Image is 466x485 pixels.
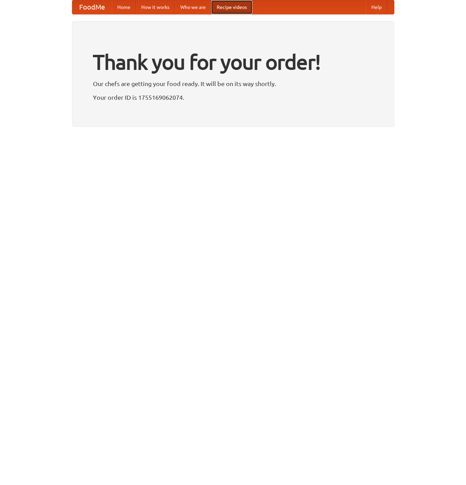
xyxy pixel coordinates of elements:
[93,46,373,78] h1: Thank you for your order!
[93,78,373,89] p: Our chefs are getting your food ready. It will be on its way shortly.
[136,0,175,14] a: How it works
[366,0,387,14] a: Help
[175,0,211,14] a: Who we are
[211,0,252,14] a: Recipe videos
[112,0,136,14] a: Home
[72,0,112,14] a: FoodMe
[93,92,373,102] p: Your order ID is 1755169062074.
